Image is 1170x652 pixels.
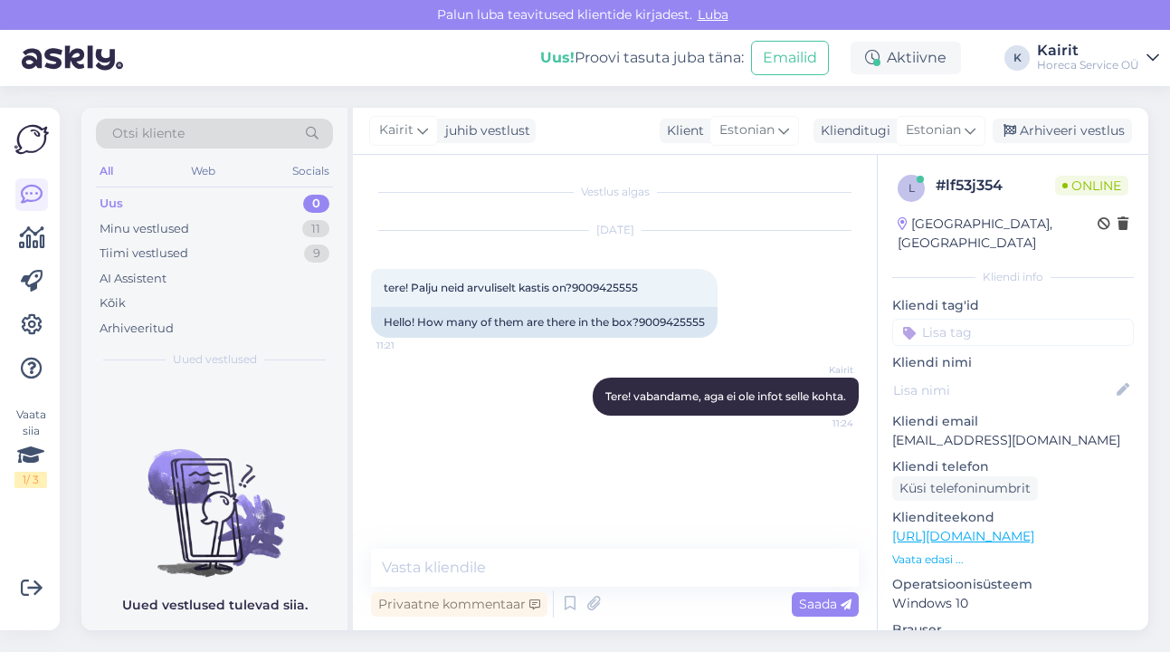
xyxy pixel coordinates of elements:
div: 0 [303,195,329,213]
p: Uued vestlused tulevad siia. [122,596,308,615]
span: tere! Palju neid arvuliselt kastis on?9009425555 [384,281,638,294]
input: Lisa nimi [893,380,1113,400]
img: No chats [81,417,347,580]
span: Luba [692,6,734,23]
div: Klienditugi [813,121,890,140]
div: Hello! How many of them are there in the box?9009425555 [371,307,718,338]
img: Askly Logo [14,122,49,157]
span: 11:24 [785,417,853,430]
span: Kairit [379,120,414,140]
p: Windows 10 [892,594,1134,613]
a: [URL][DOMAIN_NAME] [892,528,1034,544]
span: Tere! vabandame, aga ei ole infot selle kohta. [605,389,846,403]
div: K [1004,45,1030,71]
div: Arhiveeritud [100,320,174,338]
span: Online [1055,176,1128,196]
p: Kliendi telefon [892,457,1134,476]
div: All [96,159,117,183]
span: Saada [799,596,851,612]
p: Klienditeekond [892,508,1134,527]
p: Operatsioonisüsteem [892,575,1134,594]
p: Brauser [892,620,1134,639]
div: Tiimi vestlused [100,244,188,263]
div: Socials [289,159,333,183]
div: Kõik [100,294,126,312]
div: Kairit [1037,43,1139,58]
div: 1 / 3 [14,472,47,488]
span: Uued vestlused [173,351,257,368]
p: Kliendi nimi [892,353,1134,372]
div: Kliendi info [892,269,1134,285]
span: Estonian [906,120,961,140]
p: Kliendi email [892,412,1134,431]
div: [DATE] [371,222,859,238]
span: Kairit [785,363,853,377]
div: [GEOGRAPHIC_DATA], [GEOGRAPHIC_DATA] [898,215,1098,253]
input: Lisa tag [892,319,1134,346]
p: Kliendi tag'id [892,296,1134,315]
div: Privaatne kommentaar [371,592,547,617]
div: Klient [660,121,704,140]
div: juhib vestlust [438,121,530,140]
span: l [908,181,915,195]
a: KairitHoreca Service OÜ [1037,43,1159,72]
div: 11 [302,220,329,238]
span: Estonian [719,120,775,140]
p: [EMAIL_ADDRESS][DOMAIN_NAME] [892,431,1134,450]
div: 9 [304,244,329,263]
div: Horeca Service OÜ [1037,58,1139,72]
div: Vestlus algas [371,184,859,200]
div: # lf53j354 [936,175,1055,197]
span: Otsi kliente [112,124,185,143]
p: Vaata edasi ... [892,551,1134,568]
b: Uus! [540,49,575,66]
div: Aktiivne [851,42,961,74]
div: Küsi telefoninumbrit [892,476,1038,501]
div: Uus [100,195,123,213]
div: Proovi tasuta juba täna: [540,47,744,69]
div: Web [187,159,219,183]
div: AI Assistent [100,270,166,288]
div: Arhiveeri vestlus [993,119,1132,143]
div: Vaata siia [14,407,47,488]
div: Minu vestlused [100,220,189,238]
span: 11:21 [376,339,444,352]
button: Emailid [751,41,829,75]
